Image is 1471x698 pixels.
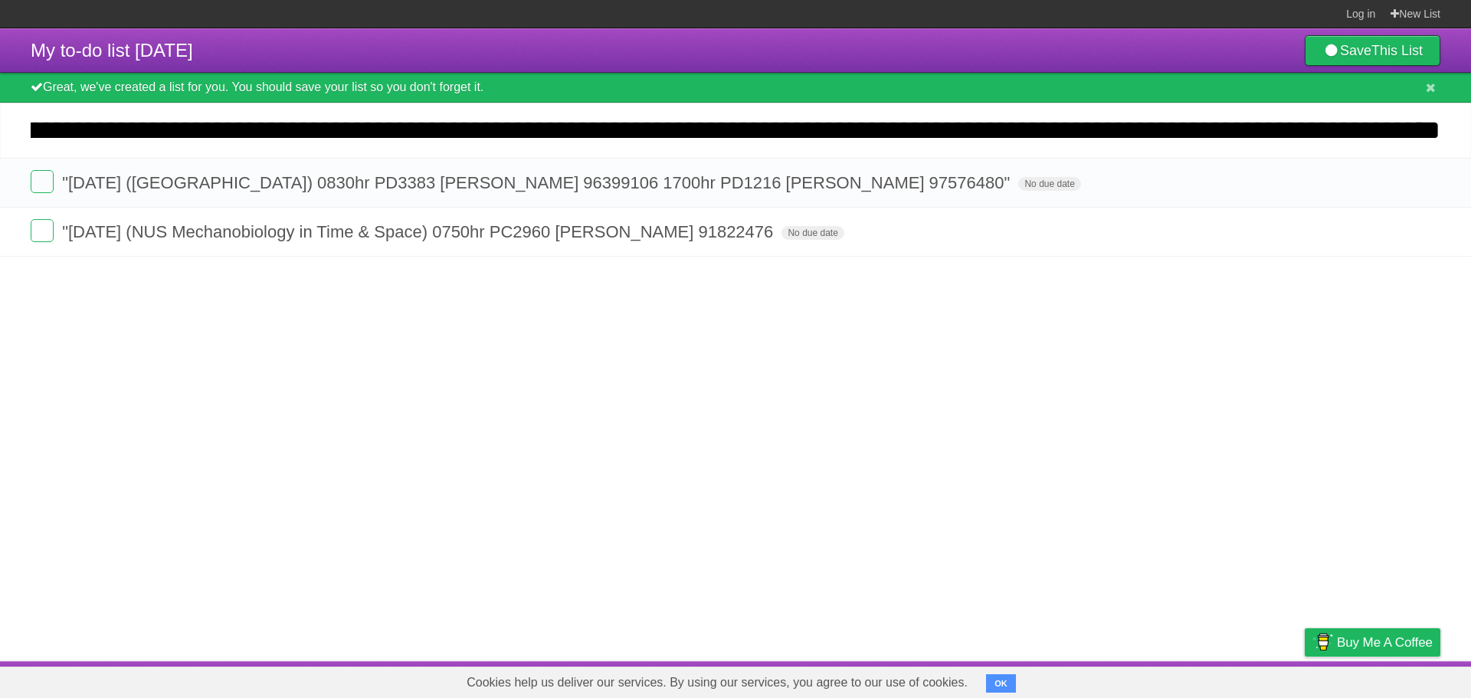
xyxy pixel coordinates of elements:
a: SaveThis List [1305,35,1440,66]
span: My to-do list [DATE] [31,40,193,61]
span: "[DATE] ([GEOGRAPHIC_DATA]) 0830hr PD3383 [PERSON_NAME] 96399106 1700hr PD1216 [PERSON_NAME] 9757... [62,173,1014,192]
span: No due date [781,226,844,240]
b: This List [1371,43,1423,58]
span: No due date [1018,177,1080,191]
span: "[DATE] (NUS Mechanobiology in Time & Space) 0750hr PC2960 [PERSON_NAME] 91822476 [62,222,777,241]
a: Buy me a coffee [1305,628,1440,657]
a: About [1101,665,1133,694]
span: Buy me a coffee [1337,629,1433,656]
a: Terms [1233,665,1266,694]
a: Developers [1152,665,1214,694]
img: Buy me a coffee [1312,629,1333,655]
label: Done [31,170,54,193]
a: Privacy [1285,665,1325,694]
a: Suggest a feature [1344,665,1440,694]
span: Cookies help us deliver our services. By using our services, you agree to our use of cookies. [451,667,983,698]
button: OK [986,674,1016,693]
label: Done [31,219,54,242]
